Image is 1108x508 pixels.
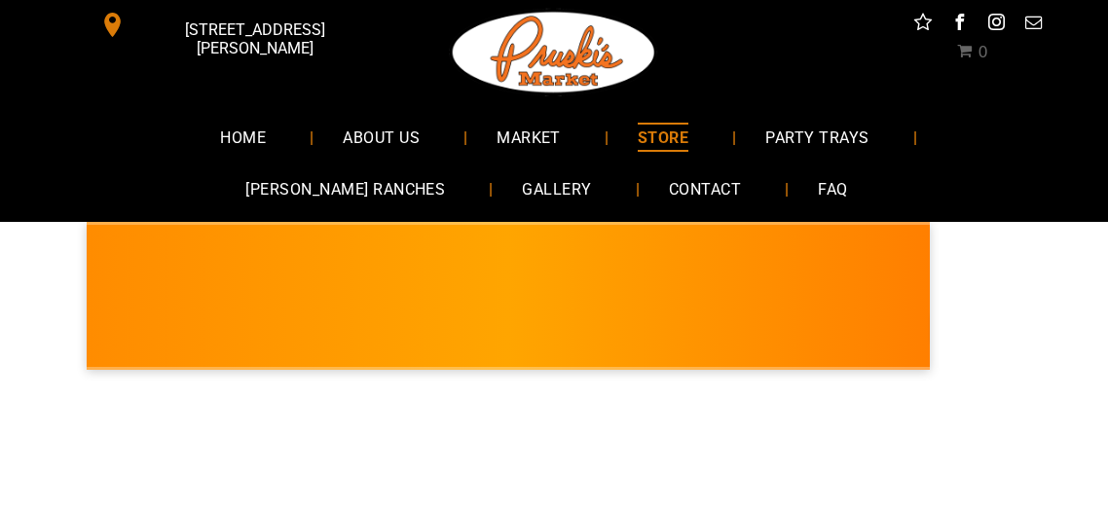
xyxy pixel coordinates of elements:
[789,163,876,215] a: FAQ
[87,10,385,40] a: [STREET_ADDRESS][PERSON_NAME]
[191,111,295,163] a: HOME
[493,163,620,215] a: GALLERY
[978,43,987,61] span: 0
[609,111,718,163] a: STORE
[216,163,474,215] a: [PERSON_NAME] RANCHES
[640,163,770,215] a: CONTACT
[314,111,449,163] a: ABOUT US
[129,11,381,67] span: [STREET_ADDRESS][PERSON_NAME]
[947,10,973,40] a: facebook
[467,111,590,163] a: MARKET
[984,10,1010,40] a: instagram
[910,10,936,40] a: Social network
[1021,10,1047,40] a: email
[736,111,898,163] a: PARTY TRAYS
